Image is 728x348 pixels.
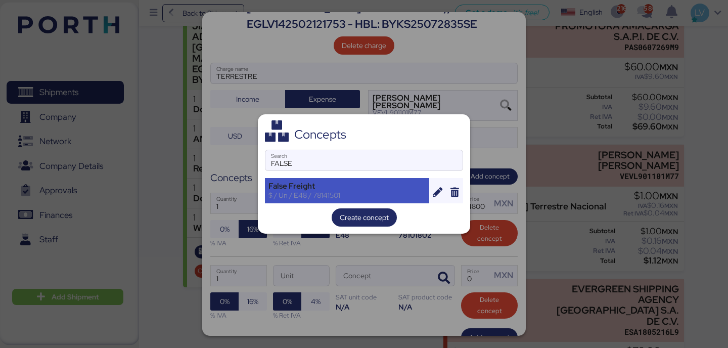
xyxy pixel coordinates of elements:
button: Create concept [332,208,397,227]
input: Search [265,150,463,170]
div: $ / Un / E48 / 78141501 [268,191,426,200]
div: Concepts [294,130,346,139]
div: False Freight [268,182,426,191]
span: Create concept [340,211,389,224]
